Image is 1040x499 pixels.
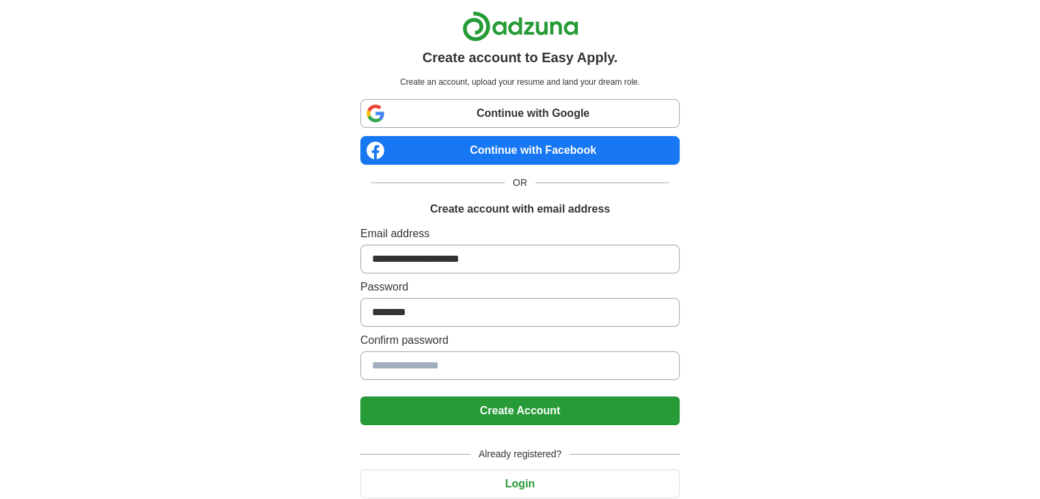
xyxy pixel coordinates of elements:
img: Adzuna logo [462,11,578,42]
p: Create an account, upload your resume and land your dream role. [363,76,677,88]
button: Login [360,470,680,498]
label: Password [360,279,680,295]
h1: Create account to Easy Apply. [423,47,618,68]
label: Email address [360,226,680,242]
h1: Create account with email address [430,201,610,217]
button: Create Account [360,396,680,425]
a: Continue with Google [360,99,680,128]
label: Confirm password [360,332,680,349]
a: Login [360,478,680,489]
a: Continue with Facebook [360,136,680,165]
span: OR [505,176,535,190]
span: Already registered? [470,447,570,461]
